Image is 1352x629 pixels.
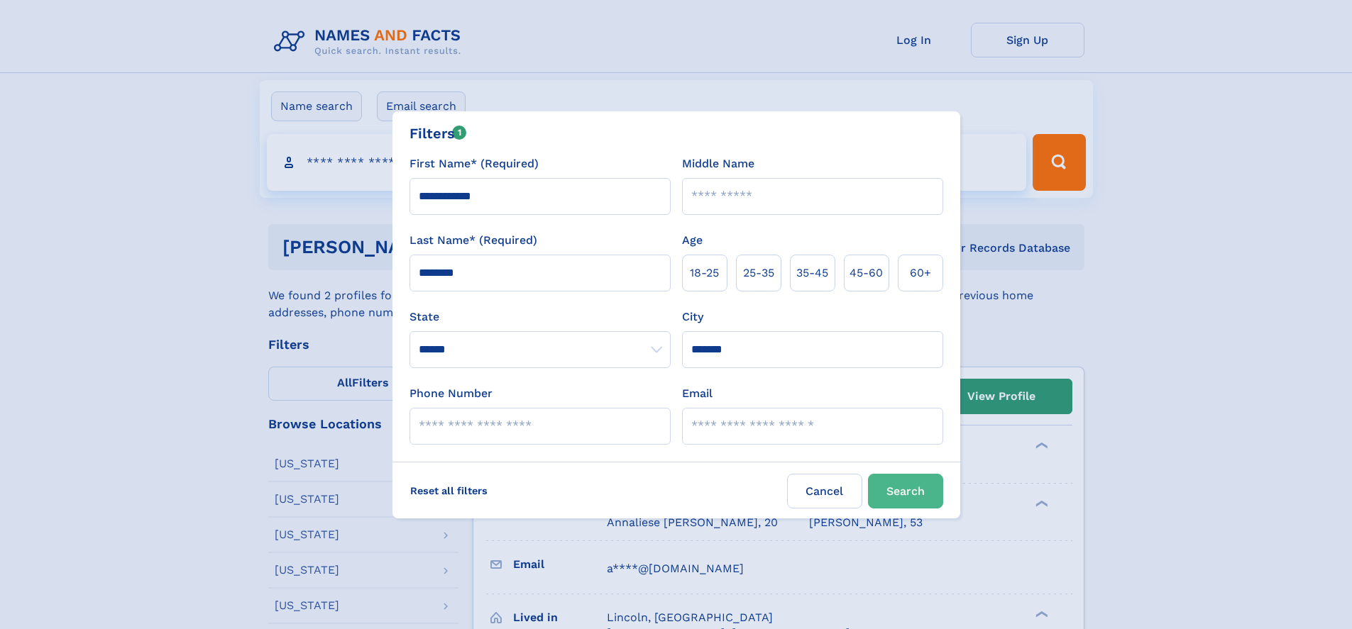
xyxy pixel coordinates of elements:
label: First Name* (Required) [410,155,539,172]
label: Reset all filters [401,474,497,508]
label: Cancel [787,474,862,508]
span: 35‑45 [796,265,828,282]
label: Last Name* (Required) [410,232,537,249]
span: 45‑60 [850,265,883,282]
div: Filters [410,123,467,144]
span: 25‑35 [743,265,774,282]
span: 60+ [910,265,931,282]
button: Search [868,474,943,508]
label: Age [682,232,703,249]
label: State [410,308,671,325]
label: Email [682,385,713,402]
label: City [682,308,703,325]
label: Phone Number [410,385,493,402]
span: 18‑25 [690,265,719,282]
label: Middle Name [682,155,754,172]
